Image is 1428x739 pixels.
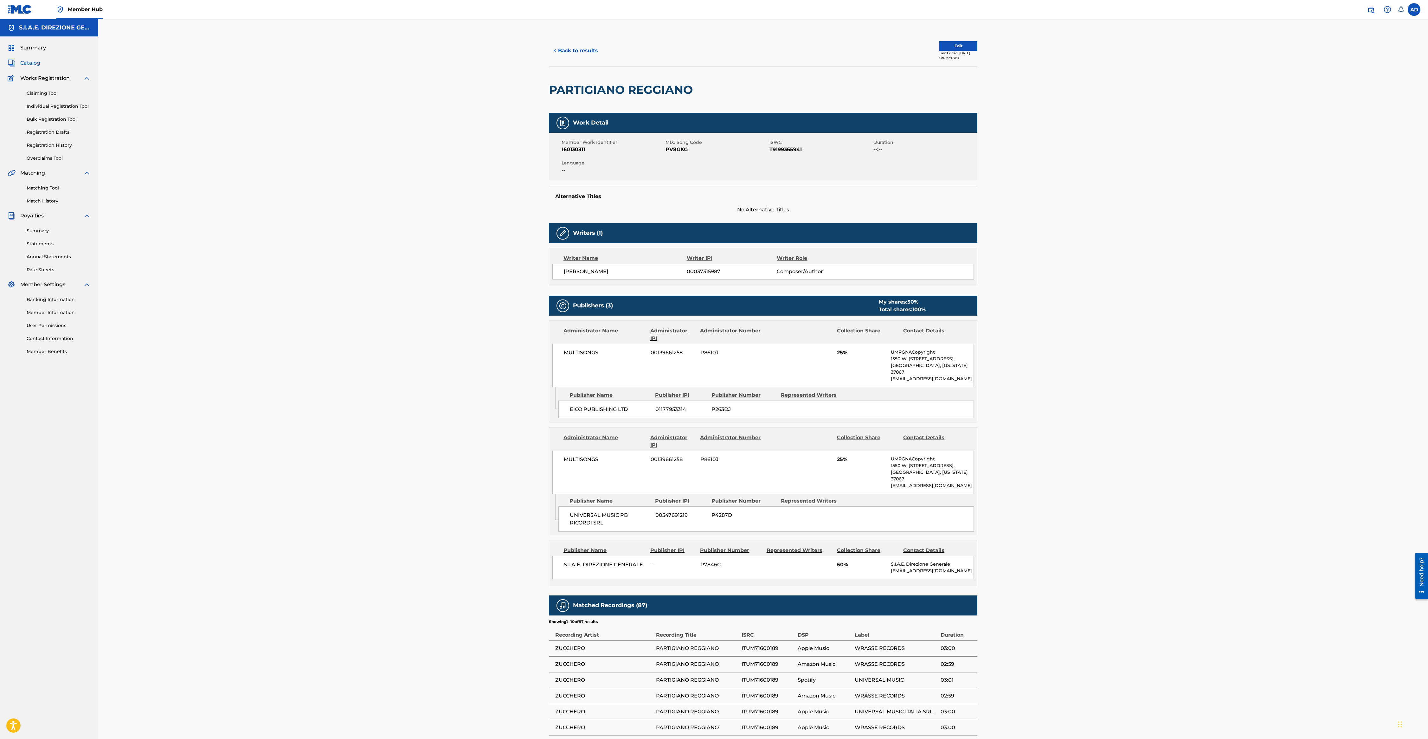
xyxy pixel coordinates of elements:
[798,692,852,700] span: Amazon Music
[700,327,762,342] div: Administrator Number
[912,306,926,312] span: 100 %
[941,625,974,639] div: Duration
[655,511,707,519] span: 00547691219
[8,44,46,52] a: SummarySummary
[563,254,687,262] div: Writer Name
[855,676,937,684] span: UNIVERSAL MUSIC
[563,547,646,554] div: Publisher Name
[27,267,91,273] a: Rate Sheets
[656,724,738,731] span: PARTIGIANO REGGIANO
[742,692,794,700] span: ITUM71600189
[27,198,91,204] a: Match History
[56,6,64,13] img: Top Rightsholder
[891,456,974,462] p: UMPGNACopyright
[573,602,647,609] h5: Matched Recordings (87)
[939,55,977,60] div: Source: CWR
[742,708,794,716] span: ITUM71600189
[555,193,971,200] h5: Alternative Titles
[27,90,91,97] a: Claiming Tool
[573,229,603,237] h5: Writers (1)
[27,185,91,191] a: Matching Tool
[891,462,974,469] p: 1550 W. [STREET_ADDRESS],
[27,254,91,260] a: Annual Statements
[781,391,846,399] div: Represented Writers
[83,74,91,82] img: expand
[767,547,832,554] div: Represented Writers
[941,645,974,652] span: 03:00
[700,456,762,463] span: P8610J
[855,660,937,668] span: WRASSE RECORDS
[562,160,664,166] span: Language
[20,281,65,288] span: Member Settings
[20,44,46,52] span: Summary
[563,434,646,449] div: Administrator Name
[8,212,15,220] img: Royalties
[891,469,974,482] p: [GEOGRAPHIC_DATA], [US_STATE] 37067
[650,327,695,342] div: Administrator IPI
[700,434,762,449] div: Administrator Number
[559,229,567,237] img: Writers
[555,676,653,684] span: ZUCCHERO
[562,139,664,146] span: Member Work Identifier
[798,708,852,716] span: Apple Music
[27,309,91,316] a: Member Information
[564,561,646,569] span: S.I.A.E. DIREZIONE GENERALE
[700,349,762,357] span: P8610J
[650,434,695,449] div: Administrator IPI
[549,83,696,97] h2: PARTIGIANO REGGIANO
[742,676,794,684] span: ITUM71600189
[837,456,886,463] span: 25%
[742,660,794,668] span: ITUM71600189
[570,406,651,413] span: EICO PUBLISHING LTD
[656,676,738,684] span: PARTIGIANO REGGIANO
[656,625,738,639] div: Recording Title
[903,434,965,449] div: Contact Details
[873,146,976,153] span: --:--
[563,327,646,342] div: Administrator Name
[68,6,103,13] span: Member Hub
[837,434,898,449] div: Collection Share
[891,376,974,382] p: [EMAIL_ADDRESS][DOMAIN_NAME]
[656,645,738,652] span: PARTIGIANO REGGIANO
[903,327,965,342] div: Contact Details
[798,660,852,668] span: Amazon Music
[891,568,974,574] p: [EMAIL_ADDRESS][DOMAIN_NAME]
[1408,3,1420,16] div: User Menu
[939,51,977,55] div: Last Edited: [DATE]
[559,302,567,310] img: Publishers
[781,497,846,505] div: Represented Writers
[8,74,16,82] img: Works Registration
[891,349,974,356] p: UMPGNACopyright
[8,44,15,52] img: Summary
[27,228,91,234] a: Summary
[549,206,977,214] span: No Alternative Titles
[855,708,937,716] span: UNIVERSAL MUSIC ITALIA SRL.
[1367,6,1375,13] img: search
[939,41,977,51] button: Edit
[1410,550,1428,601] iframe: Resource Center
[655,391,707,399] div: Publisher IPI
[1381,3,1394,16] div: Help
[27,116,91,123] a: Bulk Registration Tool
[700,547,762,554] div: Publisher Number
[837,547,898,554] div: Collection Share
[549,43,602,59] button: < Back to results
[555,625,653,639] div: Recording Artist
[555,645,653,652] span: ZUCCHERO
[1396,709,1428,739] div: Widget chat
[941,660,974,668] span: 02:59
[879,306,926,313] div: Total shares:
[656,692,738,700] span: PARTIGIANO REGGIANO
[711,406,776,413] span: P263DJ
[564,349,646,357] span: MULTISONGS
[655,406,707,413] span: 01177953314
[941,676,974,684] span: 03:01
[903,547,965,554] div: Contact Details
[1398,715,1402,734] div: Trascina
[941,724,974,731] span: 03:00
[687,268,777,275] span: 00037315987
[27,155,91,162] a: Overclaims Tool
[700,561,762,569] span: P7846C
[777,254,859,262] div: Writer Role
